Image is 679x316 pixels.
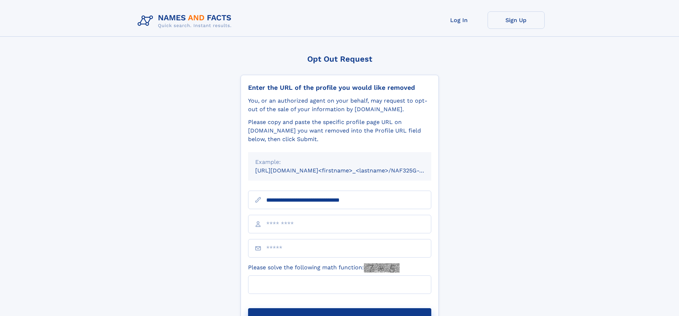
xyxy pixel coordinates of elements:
div: You, or an authorized agent on your behalf, may request to opt-out of the sale of your informatio... [248,97,431,114]
div: Example: [255,158,424,166]
a: Log In [431,11,488,29]
div: Please copy and paste the specific profile page URL on [DOMAIN_NAME] you want removed into the Pr... [248,118,431,144]
small: [URL][DOMAIN_NAME]<firstname>_<lastname>/NAF325G-xxxxxxxx [255,167,445,174]
img: Logo Names and Facts [135,11,237,31]
div: Opt Out Request [241,55,439,63]
div: Enter the URL of the profile you would like removed [248,84,431,92]
a: Sign Up [488,11,545,29]
label: Please solve the following math function: [248,263,400,273]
